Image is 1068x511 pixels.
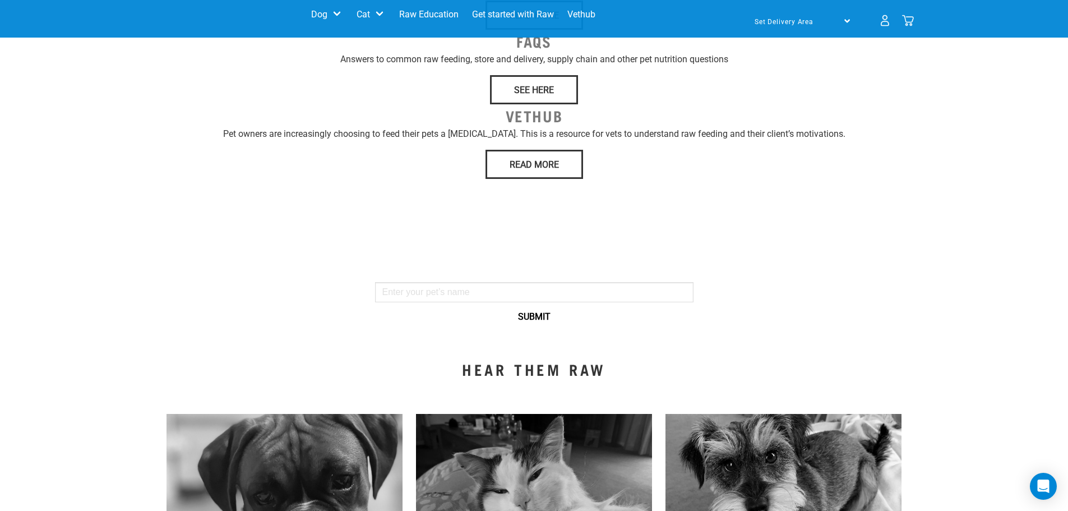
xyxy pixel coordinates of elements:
p: Answers to common raw feeding, store and delivery, supply chain and other pet nutrition questions [167,53,902,66]
h3: VETHUB [167,104,902,127]
a: Dog [311,8,327,21]
h1: HEAR THEM RAW [167,361,902,378]
p: Introduce us to your pet and tell us about their age, weight, activity level and any health issue... [375,255,693,282]
a: Cat [357,8,370,21]
span: Set Delivery Area [755,18,814,26]
a: Vethub [561,3,602,26]
div: Open Intercom Messenger [1030,473,1057,500]
img: home-icon@2x.png [902,15,914,26]
img: user.png [879,15,891,26]
a: Read More [486,150,583,179]
h1: LET'S GET STARTED [375,229,693,247]
h3: FAQS [167,30,902,53]
a: See Here [490,75,578,104]
nav: dropdown navigation [158,3,911,38]
input: Enter your pet’s name [375,282,693,302]
a: Raw Education [392,3,465,26]
p: Pet owners are increasingly choosing to feed their pets a [MEDICAL_DATA]. This is a resource for ... [167,127,902,141]
a: Get started with Raw [465,3,561,26]
input: Submit [507,302,562,329]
